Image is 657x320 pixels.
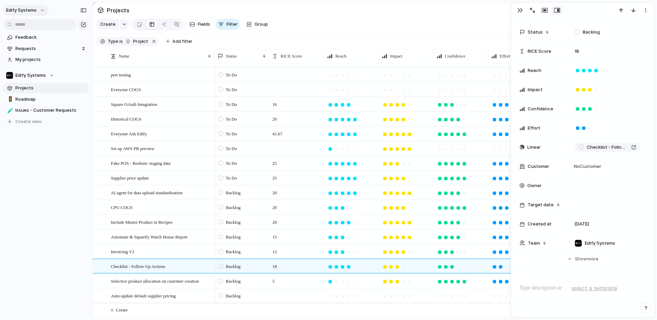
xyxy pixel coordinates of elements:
span: Backlog [226,189,241,196]
span: 25 [270,171,280,182]
span: Impact [528,86,543,93]
span: Add filter [172,38,192,45]
span: Projects [15,85,87,91]
button: is [118,38,124,45]
a: Requests2 [3,44,89,54]
span: Effort [528,125,540,132]
button: Showmore [519,253,646,265]
button: 🚦 [6,96,13,103]
button: Create [96,19,119,30]
span: Backlog [226,204,241,211]
span: more [588,256,598,262]
span: Edify Systems [585,240,615,247]
a: Projects [3,83,89,93]
span: Checklist - Follow Up Actions [587,144,629,151]
span: Edify Systems [15,72,46,79]
span: Roadmap [15,96,87,103]
span: 25 [270,156,280,167]
span: Name [119,53,129,60]
span: Backlog [226,248,241,255]
button: project [124,38,150,45]
span: Fields [198,21,210,28]
span: Created at [528,221,552,227]
span: 18 [572,44,582,55]
a: My projects [3,54,89,65]
span: Square OAuth Integration [111,100,157,108]
span: To Do [226,160,237,167]
span: Confidence [445,53,465,60]
span: Status [528,29,543,36]
span: Automate & Squarify Watch House Report [111,233,188,241]
span: Supplier price update [111,174,149,182]
span: Backlog [226,263,241,270]
span: To Do [226,86,237,93]
span: 16 [270,97,280,108]
span: Team [528,240,540,247]
div: 🧪 [7,107,12,114]
button: select a template [570,283,618,293]
span: RICE Score [528,48,551,55]
span: Linear [527,144,541,151]
span: 15 [270,230,280,241]
div: 🚦 [7,95,12,103]
span: Edify Systems [6,7,37,14]
span: Invoicing V2 [111,247,134,255]
span: 20 [270,200,280,211]
a: Checklist - Follow Up Actions [575,143,640,152]
span: 18 [270,259,280,270]
button: 🧪 [6,107,13,114]
span: Include Master Product in Recipes [111,218,172,226]
span: Requests [15,45,80,52]
span: Backlog [226,219,241,226]
span: 12 [270,245,280,255]
span: 20 [270,215,280,226]
a: 🧪Issues - Customer Requests [3,105,89,115]
button: Filter [216,19,240,30]
span: Set up AWS PR preview [111,144,155,152]
span: To Do [226,131,237,137]
span: To Do [226,101,237,108]
span: Auto-update default supplier pricing [111,292,176,299]
span: 20 [270,186,280,196]
span: Checklist - Follow Up Actions [111,262,165,270]
span: Owner [527,182,542,189]
span: Create [100,21,116,28]
span: Backlog [226,293,241,299]
a: Feedback [3,32,89,42]
span: CPU COGS [111,203,132,211]
button: Fields [187,19,213,30]
button: Create view [3,116,89,127]
span: To Do [226,72,237,78]
button: Add filter [162,37,196,46]
div: 🚦Roadmap [3,94,89,104]
span: 20 [270,112,280,123]
span: No Customer [572,163,601,170]
span: My projects [15,56,87,63]
span: Fake POS - Realistic staging data [111,159,170,167]
span: To Do [226,116,237,123]
button: Edify Systems [3,5,49,16]
span: Backlog [226,234,241,241]
span: Historical COGS [111,115,141,123]
span: is [119,38,123,45]
span: Filter [227,21,237,28]
span: Create view [15,118,42,125]
span: project [131,38,148,45]
span: Projects [105,4,131,16]
span: Confidence [528,106,553,112]
span: [DATE] [575,221,589,227]
button: Edify Systems [3,70,89,81]
span: AI agent for data upload standardisation [111,188,182,196]
span: Impact [390,53,402,60]
span: Reach [335,53,346,60]
span: Selective product allocation on customer creation [111,277,199,285]
span: Reach [528,67,541,74]
span: Target date [528,201,554,208]
span: RICE Score [281,53,302,60]
span: Group [255,21,268,28]
span: Feedback [15,34,87,41]
span: To Do [226,145,237,152]
span: Issues - Customer Requests [15,107,87,114]
span: 2 [82,45,86,52]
